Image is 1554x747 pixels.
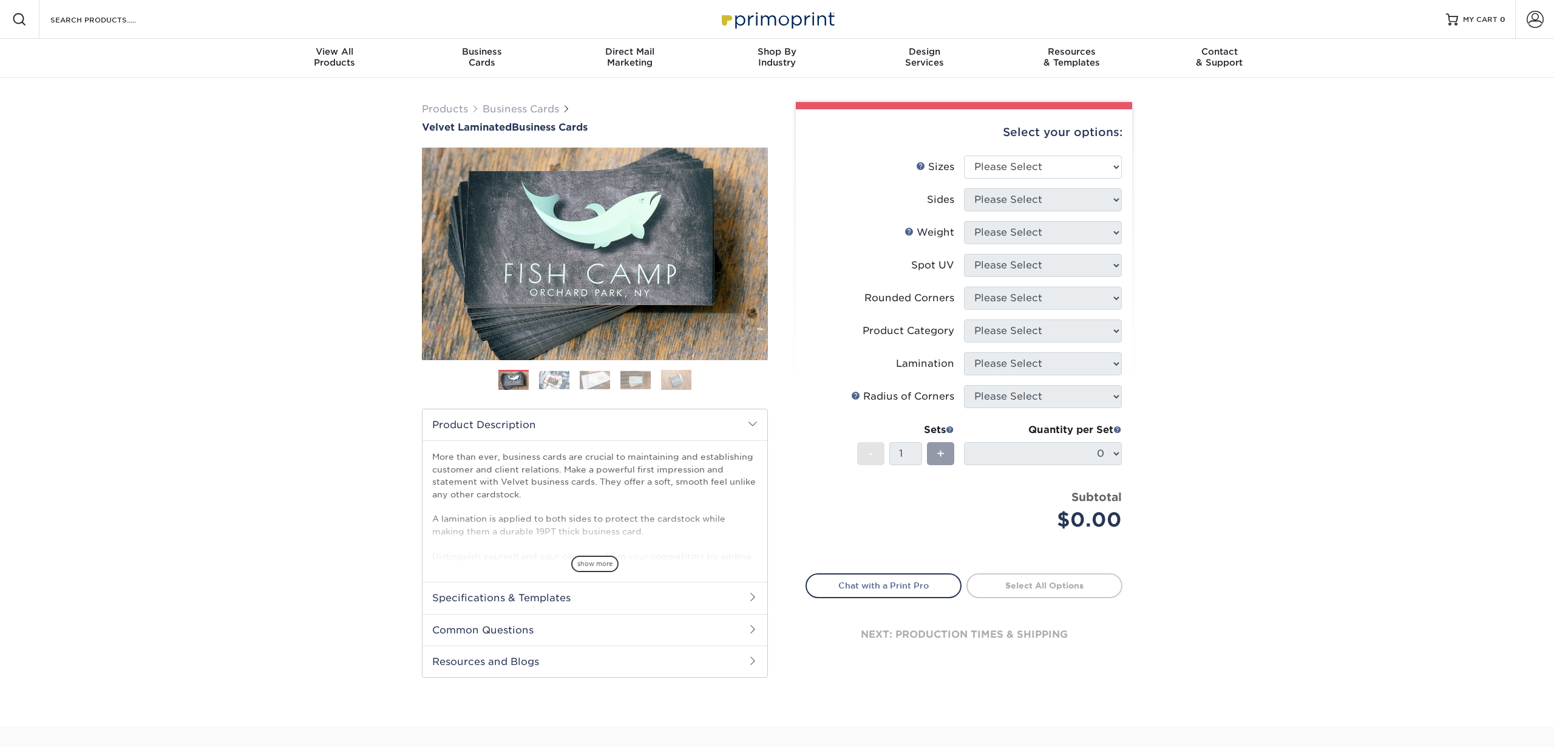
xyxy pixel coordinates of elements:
[937,445,945,463] span: +
[704,46,851,57] span: Shop By
[422,121,512,133] span: Velvet Laminated
[571,556,619,572] span: show more
[49,12,168,27] input: SEARCH PRODUCTS.....
[1071,490,1122,503] strong: Subtotal
[716,6,838,32] img: Primoprint
[580,370,610,389] img: Business Cards 03
[998,46,1145,68] div: & Templates
[422,409,767,440] h2: Product Description
[1463,15,1498,25] span: MY CART
[927,193,954,207] div: Sides
[704,46,851,68] div: Industry
[422,646,767,677] h2: Resources and Blogs
[806,573,962,598] a: Chat with a Print Pro
[556,46,704,57] span: Direct Mail
[261,39,409,78] a: View AllProducts
[422,121,768,133] h1: Business Cards
[483,103,559,115] a: Business Cards
[1145,46,1293,57] span: Contact
[409,46,556,68] div: Cards
[857,423,954,437] div: Sets
[964,423,1122,437] div: Quantity per Set
[1145,39,1293,78] a: Contact& Support
[966,573,1122,598] a: Select All Options
[704,39,851,78] a: Shop ByIndustry
[998,46,1145,57] span: Resources
[863,324,954,338] div: Product Category
[422,103,468,115] a: Products
[998,39,1145,78] a: Resources& Templates
[868,445,874,463] span: -
[261,46,409,57] span: View All
[806,109,1122,155] div: Select your options:
[432,451,758,649] p: More than ever, business cards are crucial to maintaining and establishing customer and client re...
[973,505,1122,534] div: $0.00
[904,225,954,240] div: Weight
[896,356,954,371] div: Lamination
[1145,46,1293,68] div: & Support
[911,258,954,273] div: Spot UV
[661,369,691,391] img: Business Cards 05
[556,46,704,68] div: Marketing
[422,81,768,427] img: Velvet Laminated 01
[806,598,1122,671] div: next: production times & shipping
[498,366,529,396] img: Business Cards 01
[864,291,954,305] div: Rounded Corners
[539,370,569,389] img: Business Cards 02
[1500,15,1505,24] span: 0
[916,160,954,174] div: Sizes
[850,46,998,68] div: Services
[409,39,556,78] a: BusinessCards
[851,389,954,404] div: Radius of Corners
[422,614,767,646] h2: Common Questions
[556,39,704,78] a: Direct MailMarketing
[261,46,409,68] div: Products
[850,39,998,78] a: DesignServices
[850,46,998,57] span: Design
[620,370,651,389] img: Business Cards 04
[409,46,556,57] span: Business
[422,582,767,613] h2: Specifications & Templates
[422,121,768,133] a: Velvet LaminatedBusiness Cards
